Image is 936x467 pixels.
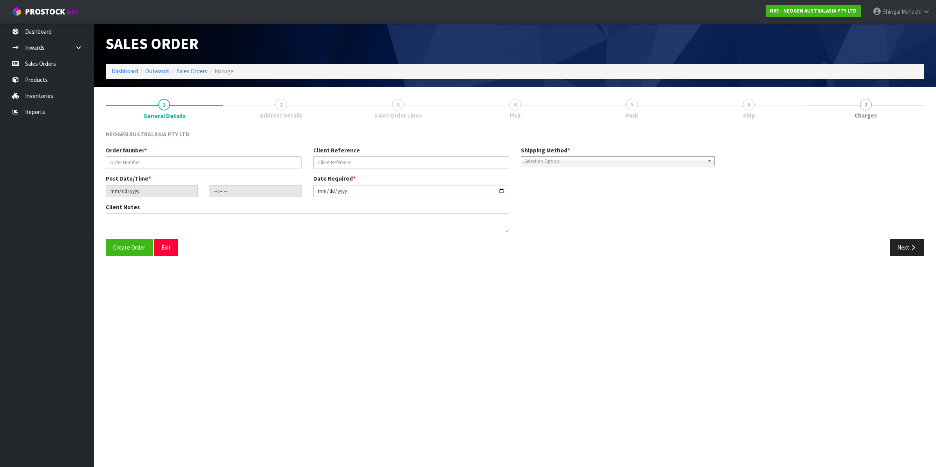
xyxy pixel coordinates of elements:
span: General Details [143,112,185,120]
span: 5 [626,99,638,110]
span: 4 [509,99,521,110]
span: Pack [626,111,638,119]
span: Shingai [883,8,900,15]
strong: N03 - NEOGEN AUSTRALASIA PTY LTD [770,7,856,14]
span: 6 [743,99,755,110]
input: Client Reference [313,156,509,168]
label: Shipping Method [521,146,570,154]
label: Order Number [106,146,147,154]
img: cube-alt.png [12,7,22,16]
span: Pick [510,111,520,119]
input: Order Number [106,156,302,168]
span: ProStock [25,7,65,17]
span: 7 [860,99,872,110]
a: Dashboard [112,67,138,75]
span: Sales Order Lines [374,111,422,119]
button: Create Order [106,239,153,256]
span: General Details [106,124,924,262]
label: Client Reference [313,146,360,154]
label: Date Required [313,174,356,183]
span: Create Order [113,244,145,251]
a: Outwards [145,67,170,75]
span: Ship [743,111,755,119]
small: WMS [67,9,79,16]
span: 1 [158,99,170,110]
span: 2 [275,99,287,110]
button: Next [890,239,924,256]
span: Address Details [260,111,302,119]
span: Charges [855,111,877,119]
span: 3 [392,99,404,110]
label: Post Date/Time [106,174,151,183]
a: Sales Orders [177,67,208,75]
label: Client Notes [106,203,140,211]
span: Select an Option [524,157,704,166]
span: NEOGEN AUSTRALASIA PTY LTD [106,130,190,138]
span: Manage [215,67,234,75]
span: Sales Order [106,34,199,53]
button: Exit [154,239,178,256]
span: Mahachi [902,8,922,15]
